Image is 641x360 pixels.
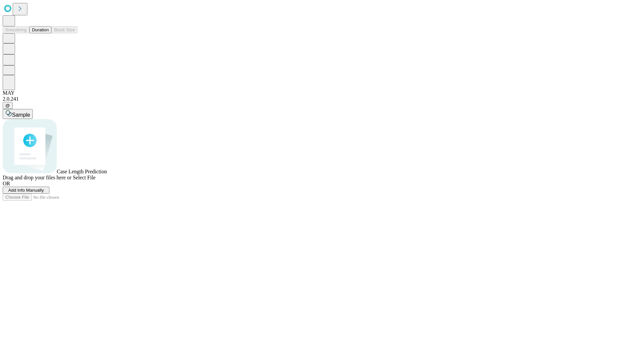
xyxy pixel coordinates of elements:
[8,188,44,193] span: Add Info Manually
[73,175,95,180] span: Select File
[3,175,71,180] span: Drag and drop your files here or
[3,90,638,96] div: MAY
[12,112,30,118] span: Sample
[3,26,29,33] button: Smoothing
[57,169,107,174] span: Case Length Prediction
[51,26,77,33] button: Block Size
[3,96,638,102] div: 2.0.241
[3,187,49,194] button: Add Info Manually
[3,102,13,109] button: @
[5,103,10,108] span: @
[3,109,33,119] button: Sample
[29,26,51,33] button: Duration
[3,181,10,186] span: OR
